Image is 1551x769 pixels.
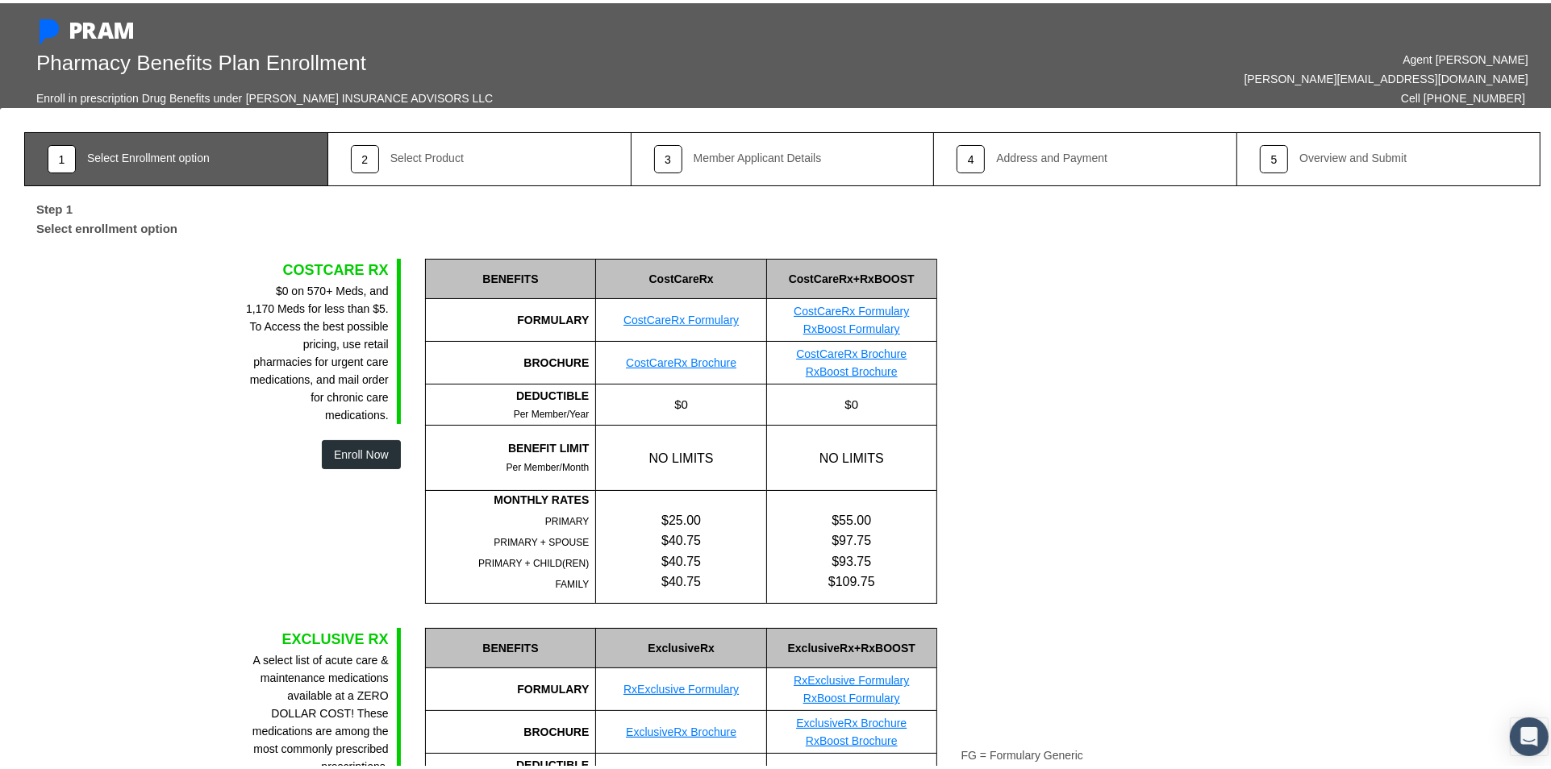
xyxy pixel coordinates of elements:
div: 5 [1260,142,1288,170]
div: BROCHURE [425,708,596,750]
img: Pram Partner [36,16,62,42]
div: CostCareRx+RxBOOST [766,256,936,296]
div: FORMULARY [425,296,596,339]
div: [PERSON_NAME][EMAIL_ADDRESS][DOMAIN_NAME] [794,66,1528,85]
a: RxBoost Formulary [803,688,900,701]
div: $40.75 [596,568,766,588]
label: Step 1 [24,191,85,216]
div: 2 [351,142,379,170]
div: Overview and Submit [1299,149,1407,160]
div: MONTHLY RATES [426,488,590,505]
div: $93.75 [767,548,936,568]
div: Select Enrollment option [87,149,210,160]
div: DEDUCTIBLE [426,384,590,401]
div: $0 [595,381,766,422]
span: PRIMARY + CHILD(REN) [478,555,589,566]
div: $40.75 [596,548,766,568]
div: Agent [PERSON_NAME] [794,47,1528,66]
span: PRIMARY [545,513,589,524]
div: COSTCARE RX [246,256,389,278]
a: CostCareRx Formulary [794,301,909,314]
div: FORMULARY [425,665,596,708]
div: $0 on 570+ Meds, and 1,170 Meds for less than $5. To Access the best possible pricing, use retail... [246,279,389,421]
div: $40.75 [596,527,766,547]
div: $25.00 [596,507,766,527]
div: $109.75 [767,568,936,588]
div: Select Product [390,149,464,160]
div: $97.75 [767,527,936,547]
div: BROCHURE [425,339,596,381]
div: NO LIMITS [595,422,766,487]
a: ExclusiveRx Brochure [796,713,907,726]
div: EXCLUSIVE RX [246,625,389,647]
div: ExclusiveRx+RxBOOST [766,625,936,665]
div: BENEFITS [425,256,596,296]
button: Enroll Now [322,437,401,466]
div: ExclusiveRx [595,625,766,665]
div: 1 [48,142,76,170]
img: PRAM_20_x_78.png [70,19,133,35]
a: RxExclusive Formulary [794,671,909,684]
span: PRIMARY + SPOUSE [494,534,589,545]
div: Open Intercom Messenger [1510,714,1549,753]
div: 4 [957,142,985,170]
div: Address and Payment [996,149,1107,160]
a: RxBoost Brochure [806,731,898,744]
div: $0 [766,381,936,422]
a: RxBoost Formulary [803,319,900,332]
div: CostCareRx [595,256,766,296]
div: Enroll in prescription Drug Benefits under [36,85,242,105]
div: $55.00 [767,507,936,527]
span: Per Member/Year [514,405,590,417]
div: 3 [654,142,682,170]
span: FAMILY [556,576,590,587]
a: CostCareRx Brochure [626,353,736,366]
a: ExclusiveRx Brochure [626,722,736,735]
a: RxExclusive Formulary [623,680,739,692]
div: BENEFIT LIMIT [426,436,590,454]
div: NO LIMITS [766,422,936,487]
label: Select enrollment option [24,216,190,240]
span: Per Member/Month [507,459,590,470]
h1: Pharmacy Benefits Plan Enrollment [36,48,770,73]
div: Member Applicant Details [694,149,822,160]
div: [PERSON_NAME] INSURANCE ADVISORS LLC [246,85,494,105]
div: Cell [PHONE_NUMBER] [1401,85,1525,105]
a: CostCareRx Formulary [623,310,739,323]
div: BENEFITS [425,625,596,665]
a: RxBoost Brochure [806,362,898,375]
a: CostCareRx Brochure [796,344,907,357]
span: FG = Formulary Generic [961,746,1083,759]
